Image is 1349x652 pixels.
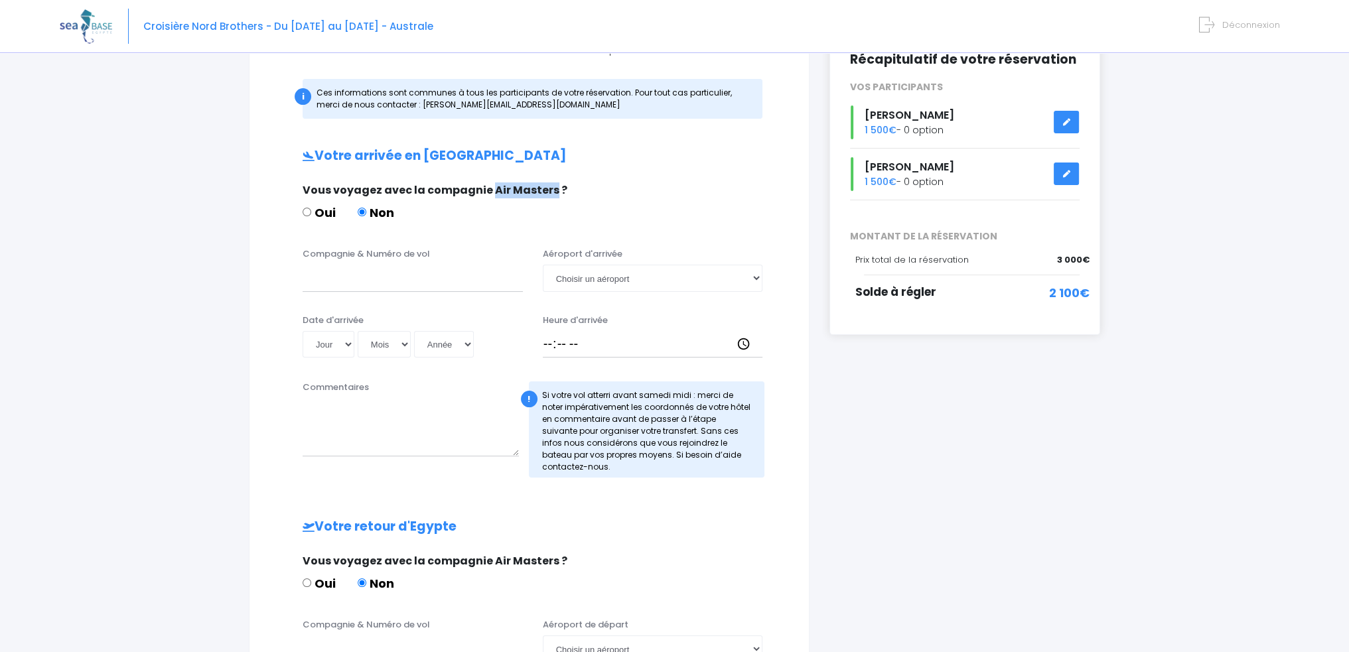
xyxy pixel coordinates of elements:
[358,578,366,587] input: Non
[521,391,537,407] div: !
[850,52,1080,68] h2: Récapitulatif de votre réservation
[303,182,567,198] span: Vous voyagez avec la compagnie Air Masters ?
[143,19,433,33] span: Croisière Nord Brothers - Du [DATE] au [DATE] - Australe
[303,314,364,327] label: Date d'arrivée
[865,123,896,137] span: 1 500€
[295,88,311,105] div: i
[543,247,622,261] label: Aéroport d'arrivée
[303,208,311,216] input: Oui
[840,80,1090,94] div: VOS PARTICIPANTS
[276,149,782,164] h2: Votre arrivée en [GEOGRAPHIC_DATA]
[303,381,369,394] label: Commentaires
[1057,253,1090,267] span: 3 000€
[543,314,608,327] label: Heure d'arrivée
[840,229,1090,243] span: MONTANT DE LA RÉSERVATION
[358,574,394,592] label: Non
[303,574,336,592] label: Oui
[1049,284,1090,302] span: 2 100€
[840,105,1090,139] div: - 0 option
[303,247,430,261] label: Compagnie & Numéro de vol
[840,157,1090,191] div: - 0 option
[1222,19,1280,31] span: Déconnexion
[303,618,430,631] label: Compagnie & Numéro de vol
[855,253,969,266] span: Prix total de la réservation
[358,208,366,216] input: Non
[855,284,936,300] span: Solde à régler
[358,204,394,222] label: Non
[865,175,896,188] span: 1 500€
[865,107,954,123] span: [PERSON_NAME]
[543,618,628,631] label: Aéroport de départ
[303,204,336,222] label: Oui
[303,79,762,119] div: Ces informations sont communes à tous les participants de votre réservation. Pour tout cas partic...
[303,578,311,587] input: Oui
[303,553,567,568] span: Vous voyagez avec la compagnie Air Masters ?
[529,381,765,478] div: Si votre vol atterri avant samedi midi : merci de noter impérativement les coordonnés de votre hô...
[865,159,954,174] span: [PERSON_NAME]
[276,519,782,535] h2: Votre retour d'Egypte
